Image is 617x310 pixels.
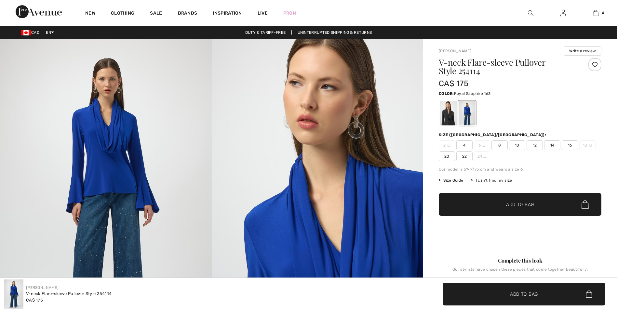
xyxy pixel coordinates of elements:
[582,200,589,209] img: Bag.svg
[474,151,490,161] span: 24
[586,291,592,298] img: Bag.svg
[439,177,463,183] span: Size Guide
[439,91,454,96] span: Color:
[506,201,534,208] span: Add to Bag
[602,10,604,16] span: 4
[544,140,560,150] span: 14
[440,101,457,125] div: Black
[21,30,31,35] img: Canadian Dollar
[491,140,508,150] span: 8
[283,10,296,17] a: Prom
[439,151,455,161] span: 20
[482,144,486,147] img: ring-m.svg
[439,132,547,138] div: Size ([GEOGRAPHIC_DATA]/[GEOGRAPHIC_DATA]):
[580,9,611,17] a: 4
[439,140,455,150] span: 2
[483,155,487,158] img: ring-m.svg
[454,91,490,96] span: Royal Sapphire 163
[26,298,43,303] span: CA$ 175
[439,166,601,172] div: Our model is 5'9"/175 cm and wears a size 6.
[528,9,533,17] img: search the website
[439,79,468,88] span: CA$ 175
[593,9,598,17] img: My Bag
[459,101,476,125] div: Royal Sapphire 163
[26,285,59,290] a: [PERSON_NAME]
[258,10,268,17] a: Live
[213,10,242,17] span: Inspiration
[150,10,162,17] a: Sale
[564,46,601,56] button: Write a review
[4,279,23,309] img: V-Neck Flare-Sleeve Pullover Style 254114
[178,10,197,17] a: Brands
[527,140,543,150] span: 12
[439,267,601,277] div: Our stylists have chosen these pieces that come together beautifully.
[509,140,525,150] span: 10
[85,10,95,17] a: New
[471,177,512,183] div: I can't find my size
[111,10,134,17] a: Clothing
[46,30,54,35] span: EN
[439,58,574,75] h1: V-neck Flare-sleeve Pullover Style 254114
[456,140,473,150] span: 4
[439,49,471,53] a: [PERSON_NAME]
[26,291,112,297] div: V-neck Flare-sleeve Pullover Style 254114
[555,9,571,17] a: Sign In
[21,30,42,35] span: CAD
[562,140,578,150] span: 16
[510,291,538,297] span: Add to Bag
[439,257,601,265] div: Complete this look
[16,5,62,18] img: 1ère Avenue
[443,283,605,305] button: Add to Bag
[439,193,601,216] button: Add to Bag
[447,144,450,147] img: ring-m.svg
[456,151,473,161] span: 22
[589,144,592,147] img: ring-m.svg
[560,9,566,17] img: My Info
[474,140,490,150] span: 6
[579,140,596,150] span: 18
